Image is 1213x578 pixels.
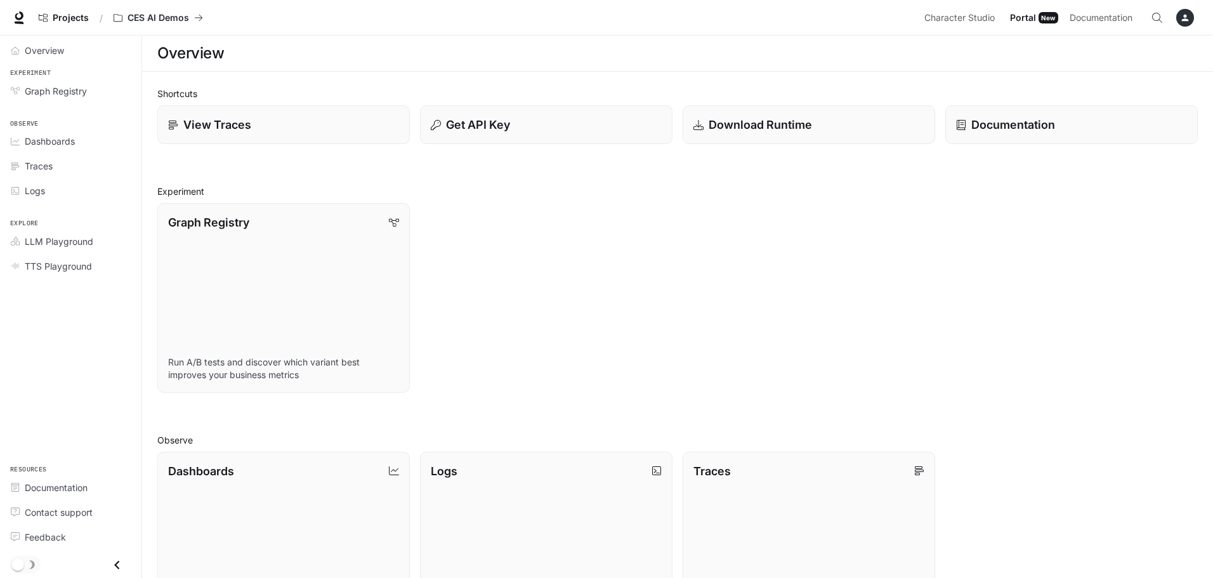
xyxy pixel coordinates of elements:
[25,135,75,148] span: Dashboards
[25,159,53,173] span: Traces
[168,356,399,381] p: Run A/B tests and discover which variant best improves your business metrics
[128,13,189,23] p: CES AI Demos
[25,481,88,494] span: Documentation
[693,463,731,480] p: Traces
[5,230,136,253] a: LLM Playground
[709,116,812,133] p: Download Runtime
[53,13,89,23] span: Projects
[683,105,935,144] a: Download Runtime
[1144,5,1170,30] button: Open Command Menu
[5,39,136,62] a: Overview
[183,116,251,133] p: View Traces
[25,530,66,544] span: Feedback
[11,557,24,571] span: Dark mode toggle
[5,255,136,277] a: TTS Playground
[420,105,672,144] button: Get API Key
[1039,12,1058,23] div: New
[33,5,95,30] a: Go to projects
[5,501,136,523] a: Contact support
[108,5,209,30] button: All workspaces
[157,87,1198,100] h2: Shortcuts
[5,80,136,102] a: Graph Registry
[446,116,510,133] p: Get API Key
[157,41,224,66] h1: Overview
[95,11,108,25] div: /
[1065,5,1142,30] a: Documentation
[5,476,136,499] a: Documentation
[5,130,136,152] a: Dashboards
[1005,5,1063,30] a: PortalNew
[157,185,1198,198] h2: Experiment
[25,259,92,273] span: TTS Playground
[5,526,136,548] a: Feedback
[157,105,410,144] a: View Traces
[25,506,93,519] span: Contact support
[971,116,1055,133] p: Documentation
[25,235,93,248] span: LLM Playground
[1010,10,1036,26] span: Portal
[25,84,87,98] span: Graph Registry
[103,552,131,578] button: Close drawer
[431,463,457,480] p: Logs
[168,214,249,231] p: Graph Registry
[945,105,1198,144] a: Documentation
[168,463,234,480] p: Dashboards
[919,5,1004,30] a: Character Studio
[5,155,136,177] a: Traces
[5,180,136,202] a: Logs
[157,433,1198,447] h2: Observe
[25,184,45,197] span: Logs
[1070,10,1132,26] span: Documentation
[924,10,995,26] span: Character Studio
[157,203,410,393] a: Graph RegistryRun A/B tests and discover which variant best improves your business metrics
[25,44,64,57] span: Overview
